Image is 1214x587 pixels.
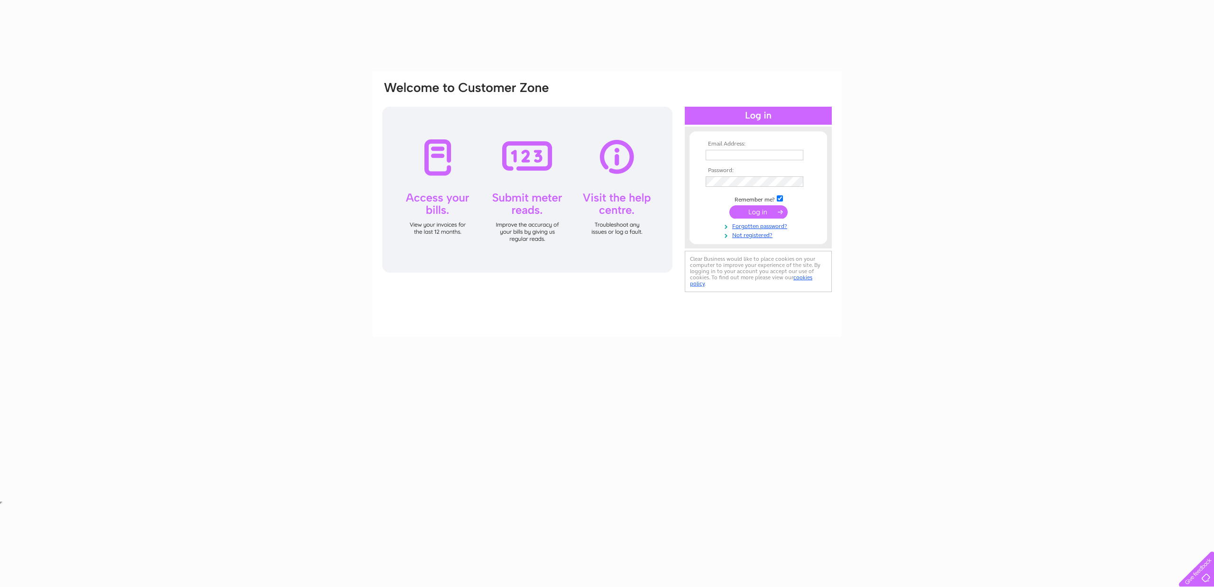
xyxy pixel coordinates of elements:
td: Remember me? [703,194,813,203]
input: Submit [729,205,788,219]
a: Not registered? [706,230,813,239]
th: Password: [703,167,813,174]
a: cookies policy [690,274,812,287]
a: Forgotten password? [706,221,813,230]
div: Clear Business would like to place cookies on your computer to improve your experience of the sit... [685,251,832,292]
th: Email Address: [703,141,813,147]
